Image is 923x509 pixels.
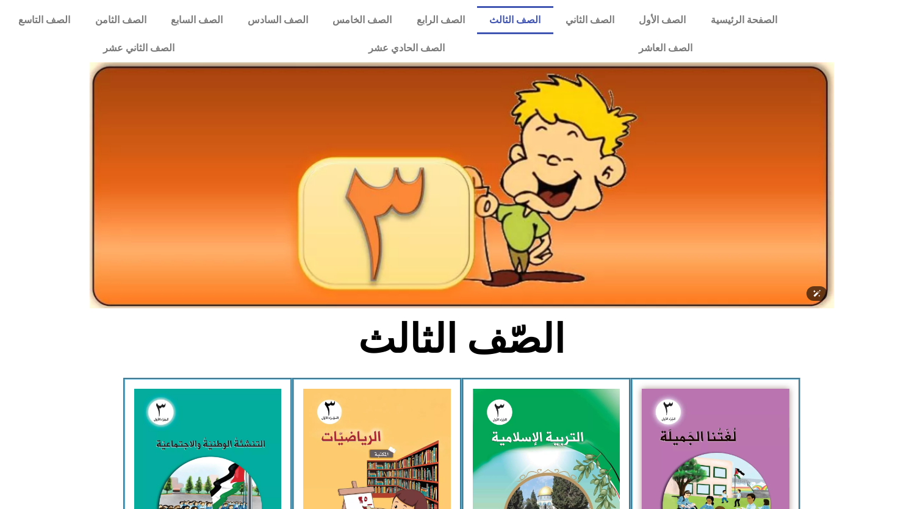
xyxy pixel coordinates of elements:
a: الصف الثالث [477,6,553,34]
a: الصف الثاني [553,6,627,34]
a: الصف الأول [627,6,699,34]
a: الصف الثامن [83,6,159,34]
h2: الصّف الثالث [260,316,663,363]
a: الصف العاشر [542,34,789,62]
a: الصف الحادي عشر [271,34,542,62]
a: الصف التاسع [6,6,83,34]
a: الصف السابع [159,6,235,34]
a: الصف الرابع [404,6,478,34]
a: الصف الخامس [320,6,404,34]
a: الصفحة الرئيسية [699,6,790,34]
a: الصف الثاني عشر [6,34,271,62]
a: الصف السادس [235,6,321,34]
